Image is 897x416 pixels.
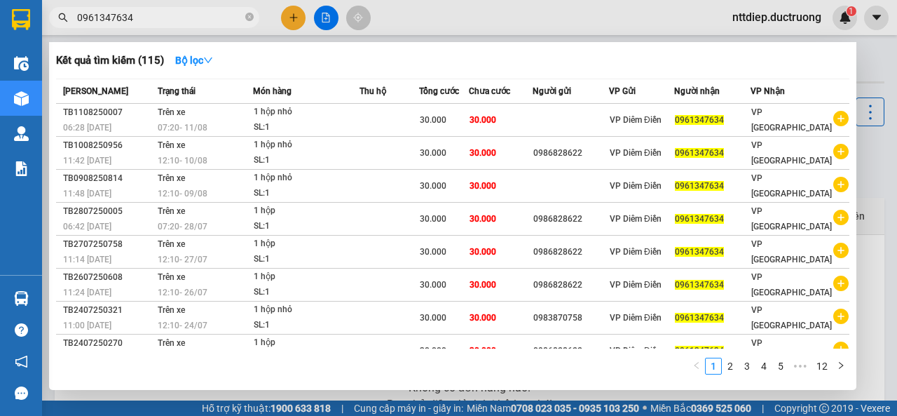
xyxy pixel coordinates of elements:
span: 30.000 [420,214,446,224]
span: 11:00 [DATE] [63,321,111,330]
span: close-circle [245,13,254,21]
button: left [688,358,705,375]
span: Chưa cước [469,86,510,96]
span: 0961347634 [675,181,724,191]
span: 30.000 [420,346,446,356]
span: 30.000 [470,181,496,191]
button: Bộ lọcdown [164,49,224,72]
span: Thu hộ [360,86,386,96]
span: VP [GEOGRAPHIC_DATA] [751,272,832,297]
span: 30.000 [420,280,446,290]
span: close-circle [245,11,254,25]
span: notification [15,355,28,368]
span: plus-circle [833,210,849,225]
div: TB2707250758 [63,237,153,252]
span: Tổng cước [419,86,459,96]
div: TB2807250005 [63,204,153,219]
span: VP [GEOGRAPHIC_DATA] [751,338,832,363]
span: 30.000 [470,148,496,158]
span: VP Diêm Điền [610,214,662,224]
span: 0961347634 [675,346,724,356]
span: message [15,387,28,400]
div: 1 hộp [254,236,359,252]
span: plus-circle [833,177,849,192]
span: VP Diêm Điền [610,115,662,125]
span: VP Diêm Điền [610,313,662,323]
button: right [833,358,849,375]
li: 4 [755,358,772,375]
span: plus-circle [833,144,849,159]
div: 1 hộp nhỏ [254,137,359,153]
a: 1 [706,358,721,374]
div: TB1008250956 [63,138,153,153]
span: VP Diêm Điền [610,181,662,191]
strong: Bộ lọc [175,55,213,66]
div: 1 hộp [254,335,359,351]
span: 12:10 - 10/08 [158,156,207,166]
img: solution-icon [14,161,29,176]
li: Next Page [833,358,849,375]
span: 30.000 [420,148,446,158]
span: Trên xe [158,305,185,315]
span: Người nhận [674,86,720,96]
input: Tìm tên, số ĐT hoặc mã đơn [77,10,242,25]
span: 12:10 - 27/07 [158,255,207,264]
img: warehouse-icon [14,91,29,106]
span: Trên xe [158,140,185,150]
div: SL: 1 [254,120,359,135]
span: 12:10 - 26/07 [158,288,207,297]
span: 11:14 [DATE] [63,255,111,264]
a: 3 [739,358,755,374]
img: logo-vxr [12,9,30,30]
span: Trên xe [158,338,185,348]
li: 2 [722,358,739,375]
span: 30.000 [470,115,496,125]
span: 30.000 [470,280,496,290]
span: 0961347634 [675,214,724,224]
span: [PERSON_NAME] [63,86,128,96]
a: 2 [723,358,738,374]
img: warehouse-icon [14,291,29,306]
span: plus-circle [833,243,849,258]
span: 30.000 [470,214,496,224]
a: 5 [773,358,788,374]
span: Trên xe [158,239,185,249]
div: SL: 1 [254,186,359,201]
div: 0986828622 [533,278,608,293]
span: plus-circle [833,342,849,357]
span: VP Diêm Điền [610,148,662,158]
span: 30.000 [420,181,446,191]
span: 30.000 [470,346,496,356]
span: 07:20 - 11/08 [158,123,207,133]
span: Người gửi [533,86,571,96]
div: SL: 1 [254,285,359,300]
span: VP [GEOGRAPHIC_DATA] [751,206,832,232]
div: SL: 1 [254,252,359,267]
span: 11:42 [DATE] [63,156,111,166]
span: 0961347634 [675,115,724,125]
div: 1 hộp nhỏ [254,302,359,318]
li: 12 [812,358,833,375]
a: 12 [812,358,832,374]
span: Trên xe [158,206,185,216]
span: 06:28 [DATE] [63,123,111,133]
span: question-circle [15,323,28,337]
a: 4 [756,358,772,374]
li: 1 [705,358,722,375]
div: 0986828622 [533,344,608,358]
li: Previous Page [688,358,705,375]
span: VP [GEOGRAPHIC_DATA] [751,173,832,199]
li: 3 [739,358,755,375]
span: 30.000 [420,313,446,323]
span: 12:10 - 24/07 [158,321,207,330]
span: 07:20 - 28/07 [158,222,207,232]
div: 0983870758 [533,311,608,326]
div: 0986828622 [533,146,608,161]
div: SL: 1 [254,219,359,234]
span: right [837,361,845,370]
span: left [692,361,701,370]
li: 5 [772,358,789,375]
span: 12:10 - 09/08 [158,189,207,199]
div: TB1108250007 [63,105,153,120]
span: VP [GEOGRAPHIC_DATA] [751,107,832,133]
